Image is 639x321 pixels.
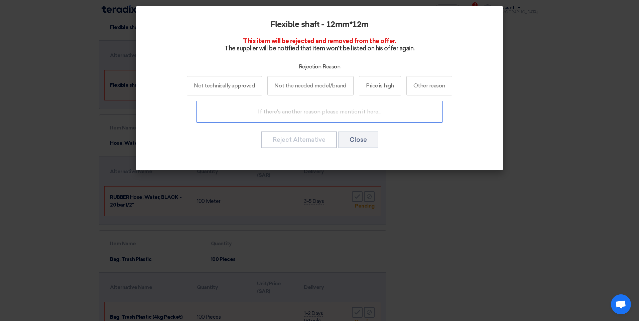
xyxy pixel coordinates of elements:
[197,101,442,123] input: If there's another reason please mention it here...
[154,63,485,71] div: Rejection Reason
[359,76,401,95] label: Price is high
[267,76,354,95] label: Not the needed model/brand
[338,131,378,148] button: Close
[406,76,452,95] label: Other reason
[243,37,396,45] span: This item will be rejected and removed from the offer.
[224,45,415,52] span: The supplier will be notified that item won't be listed on his offer again.
[261,131,337,148] button: Reject Alternative
[154,20,485,29] h2: Flexible shaft - 12mm*12m
[611,294,631,314] div: Open chat
[187,76,262,95] label: Not technically approved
